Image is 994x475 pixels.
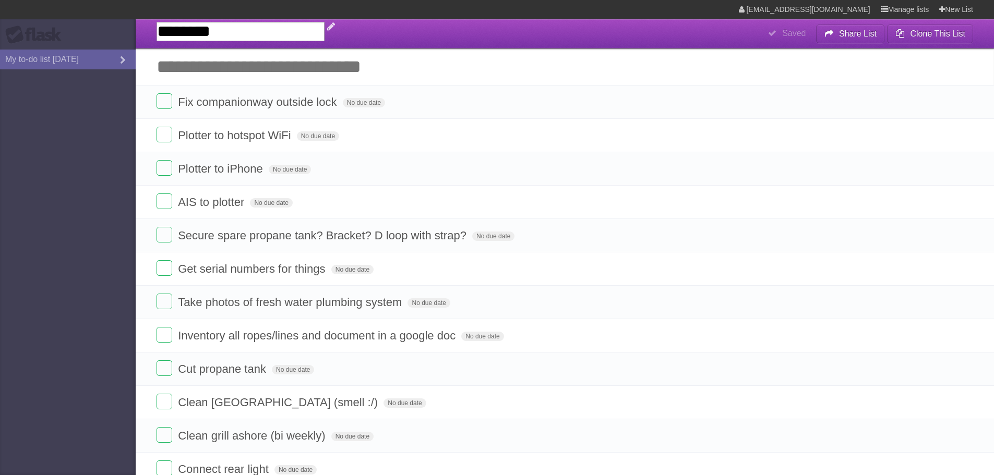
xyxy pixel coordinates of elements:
[157,260,172,276] label: Done
[178,129,293,142] span: Plotter to hotspot WiFi
[157,427,172,443] label: Done
[157,394,172,409] label: Done
[274,465,317,474] span: No due date
[157,93,172,109] label: Done
[839,29,877,38] b: Share List
[331,265,374,274] span: No due date
[178,329,458,342] span: Inventory all ropes/lines and document in a google doc
[331,432,374,441] span: No due date
[297,131,339,141] span: No due date
[157,294,172,309] label: Done
[178,296,404,309] span: Take photos of fresh water plumbing system
[157,360,172,376] label: Done
[5,26,68,44] div: Flask
[461,332,504,341] span: No due date
[910,29,965,38] b: Clone This List
[178,196,247,209] span: AIS to plotter
[157,160,172,176] label: Done
[178,229,469,242] span: Secure spare propane tank? Bracket? D loop with strap?
[272,365,314,374] span: No due date
[384,398,426,408] span: No due date
[178,396,380,409] span: Clean [GEOGRAPHIC_DATA] (smell :/)
[408,298,450,308] span: No due date
[250,198,292,208] span: No due date
[157,327,172,343] label: Done
[472,232,514,241] span: No due date
[887,25,973,43] button: Clone This List
[157,193,172,209] label: Done
[178,95,339,108] span: Fix companionway outside lock
[157,127,172,142] label: Done
[782,29,806,38] b: Saved
[343,98,385,107] span: No due date
[178,162,266,175] span: Plotter to iPhone
[178,262,328,275] span: Get serial numbers for things
[816,25,885,43] button: Share List
[157,227,172,242] label: Done
[178,429,328,442] span: Clean grill ashore (bi weekly)
[269,165,311,174] span: No due date
[178,362,269,375] span: Cut propane tank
